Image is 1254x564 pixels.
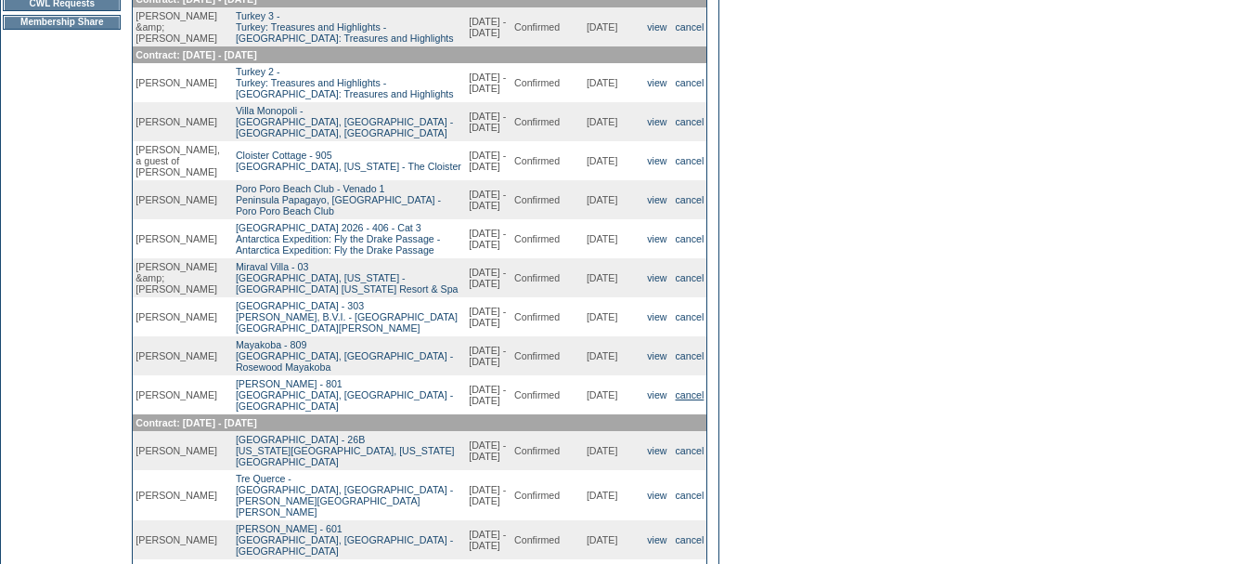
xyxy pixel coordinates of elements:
[511,336,562,375] td: Confirmed
[511,63,562,102] td: Confirmed
[466,336,511,375] td: [DATE] - [DATE]
[562,63,641,102] td: [DATE]
[236,339,453,373] a: Mayakoba - 809[GEOGRAPHIC_DATA], [GEOGRAPHIC_DATA] - Rosewood Mayakoba
[676,194,705,205] a: cancel
[466,7,511,46] td: [DATE] - [DATE]
[466,297,511,336] td: [DATE] - [DATE]
[236,378,453,412] a: [PERSON_NAME] - 801[GEOGRAPHIC_DATA], [GEOGRAPHIC_DATA] - [GEOGRAPHIC_DATA]
[133,375,223,414] td: [PERSON_NAME]
[136,49,256,60] span: Contract: [DATE] - [DATE]
[511,219,562,258] td: Confirmed
[562,219,641,258] td: [DATE]
[676,21,705,33] a: cancel
[133,180,223,219] td: [PERSON_NAME]
[647,311,666,322] a: view
[466,258,511,297] td: [DATE] - [DATE]
[133,470,223,520] td: [PERSON_NAME]
[562,431,641,470] td: [DATE]
[133,336,223,375] td: [PERSON_NAME]
[647,534,666,545] a: view
[133,219,223,258] td: [PERSON_NAME]
[3,15,121,30] td: Membership Share
[133,431,223,470] td: [PERSON_NAME]
[133,63,223,102] td: [PERSON_NAME]
[466,180,511,219] td: [DATE] - [DATE]
[511,520,562,559] td: Confirmed
[466,470,511,520] td: [DATE] - [DATE]
[647,116,666,127] a: view
[676,311,705,322] a: cancel
[466,102,511,141] td: [DATE] - [DATE]
[133,297,223,336] td: [PERSON_NAME]
[511,7,562,46] td: Confirmed
[236,434,455,467] a: [GEOGRAPHIC_DATA] - 26B[US_STATE][GEOGRAPHIC_DATA], [US_STATE][GEOGRAPHIC_DATA]
[647,194,666,205] a: view
[236,300,458,334] a: [GEOGRAPHIC_DATA] - 303[PERSON_NAME], B.V.I. - [GEOGRAPHIC_DATA] [GEOGRAPHIC_DATA][PERSON_NAME]
[676,155,705,166] a: cancel
[647,445,666,456] a: view
[511,431,562,470] td: Confirmed
[511,375,562,414] td: Confirmed
[647,77,666,88] a: view
[236,261,459,295] a: Miraval Villa - 03[GEOGRAPHIC_DATA], [US_STATE] - [GEOGRAPHIC_DATA] [US_STATE] Resort & Spa
[647,490,666,501] a: view
[562,102,641,141] td: [DATE]
[236,105,453,138] a: Villa Monopoli -[GEOGRAPHIC_DATA], [GEOGRAPHIC_DATA] - [GEOGRAPHIC_DATA], [GEOGRAPHIC_DATA]
[562,375,641,414] td: [DATE]
[133,258,223,297] td: [PERSON_NAME] &amp; [PERSON_NAME]
[511,258,562,297] td: Confirmed
[676,116,705,127] a: cancel
[562,7,641,46] td: [DATE]
[676,77,705,88] a: cancel
[647,233,666,244] a: view
[466,520,511,559] td: [DATE] - [DATE]
[133,520,223,559] td: [PERSON_NAME]
[133,141,223,180] td: [PERSON_NAME], a guest of [PERSON_NAME]
[236,183,441,216] a: Poro Poro Beach Club - Venado 1Peninsula Papagayo, [GEOGRAPHIC_DATA] - Poro Poro Beach Club
[647,21,666,33] a: view
[647,389,666,400] a: view
[676,490,705,501] a: cancel
[511,141,562,180] td: Confirmed
[676,233,705,244] a: cancel
[676,272,705,283] a: cancel
[562,258,641,297] td: [DATE]
[133,7,223,46] td: [PERSON_NAME] &amp; [PERSON_NAME]
[676,445,705,456] a: cancel
[562,141,641,180] td: [DATE]
[647,272,666,283] a: view
[511,102,562,141] td: Confirmed
[676,389,705,400] a: cancel
[562,336,641,375] td: [DATE]
[236,10,454,44] a: Turkey 3 -Turkey: Treasures and Highlights - [GEOGRAPHIC_DATA]: Treasures and Highlights
[136,417,256,428] span: Contract: [DATE] - [DATE]
[647,350,666,361] a: view
[236,66,454,99] a: Turkey 2 -Turkey: Treasures and Highlights - [GEOGRAPHIC_DATA]: Treasures and Highlights
[236,473,453,518] a: Tre Querce -[GEOGRAPHIC_DATA], [GEOGRAPHIC_DATA] - [PERSON_NAME][GEOGRAPHIC_DATA][PERSON_NAME]
[466,431,511,470] td: [DATE] - [DATE]
[466,375,511,414] td: [DATE] - [DATE]
[511,297,562,336] td: Confirmed
[511,470,562,520] td: Confirmed
[236,222,440,256] a: [GEOGRAPHIC_DATA] 2026 - 406 - Cat 3Antarctica Expedition: Fly the Drake Passage - Antarctica Exp...
[133,102,223,141] td: [PERSON_NAME]
[511,180,562,219] td: Confirmed
[562,297,641,336] td: [DATE]
[466,219,511,258] td: [DATE] - [DATE]
[236,523,453,557] a: [PERSON_NAME] - 601[GEOGRAPHIC_DATA], [GEOGRAPHIC_DATA] - [GEOGRAPHIC_DATA]
[676,350,705,361] a: cancel
[676,534,705,545] a: cancel
[466,63,511,102] td: [DATE] - [DATE]
[562,180,641,219] td: [DATE]
[466,141,511,180] td: [DATE] - [DATE]
[236,150,461,172] a: Cloister Cottage - 905[GEOGRAPHIC_DATA], [US_STATE] - The Cloister
[562,520,641,559] td: [DATE]
[647,155,666,166] a: view
[562,470,641,520] td: [DATE]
